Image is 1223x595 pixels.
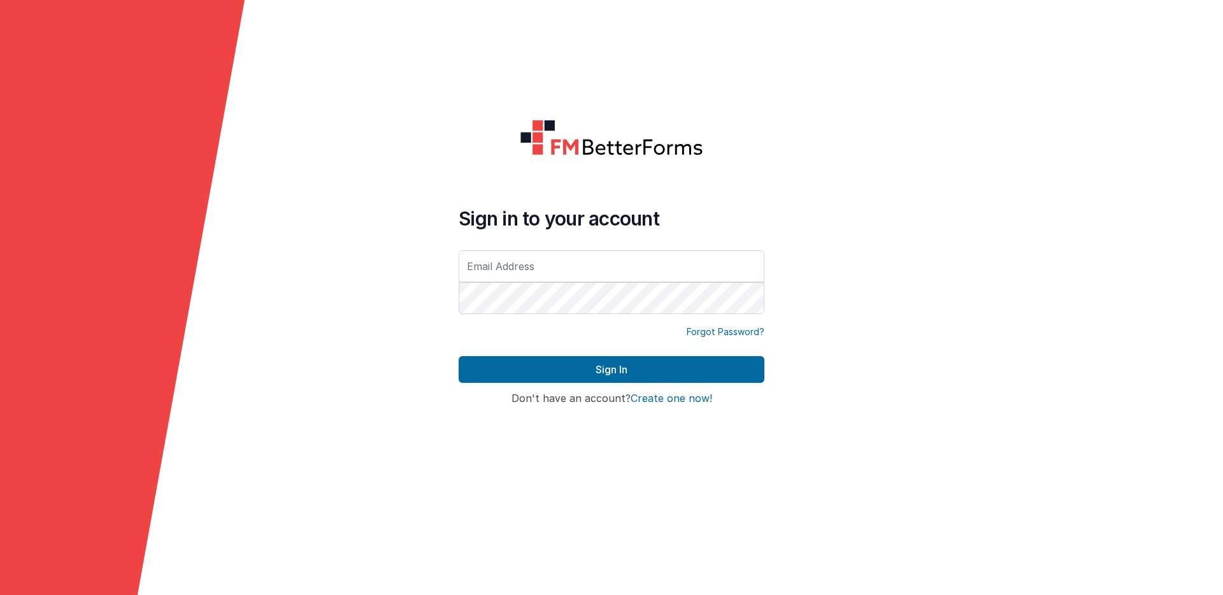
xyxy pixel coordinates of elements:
button: Sign In [459,356,764,383]
h4: Don't have an account? [459,393,764,405]
a: Forgot Password? [687,326,764,338]
button: Create one now! [631,393,712,405]
input: Email Address [459,250,764,282]
h4: Sign in to your account [459,207,764,230]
